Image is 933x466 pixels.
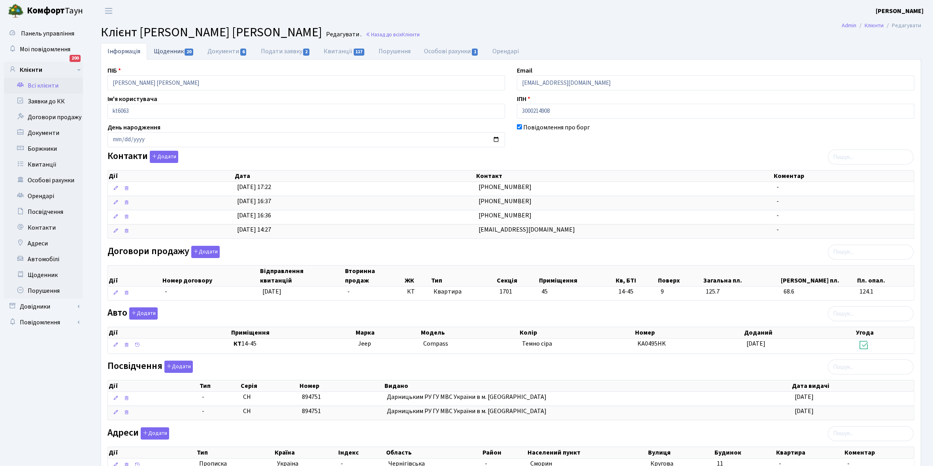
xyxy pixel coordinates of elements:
[108,380,199,391] th: Дії
[366,31,420,38] a: Назад до всіхКлієнти
[234,170,475,182] th: Дата
[237,211,271,220] span: [DATE] 16:36
[254,43,317,60] a: Подати заявку
[108,170,234,182] th: Дії
[243,407,251,415] span: СН
[4,41,83,57] a: Мої повідомлення200
[4,267,83,283] a: Щоденник
[237,183,271,191] span: [DATE] 17:22
[418,43,486,60] a: Особові рахунки
[430,266,496,286] th: Тип
[108,327,230,338] th: Дії
[185,49,193,56] span: 20
[828,306,914,321] input: Пошук...
[240,49,247,56] span: 6
[844,447,914,458] th: Коментар
[538,266,615,286] th: Приміщення
[108,447,196,458] th: Дії
[499,287,512,296] span: 1701
[347,287,350,296] span: -
[107,246,220,258] label: Договори продажу
[164,361,193,373] button: Посвідчення
[372,43,418,60] a: Порушення
[780,266,857,286] th: [PERSON_NAME] пл.
[202,393,237,402] span: -
[107,151,178,163] label: Контакти
[777,197,779,206] span: -
[828,150,914,165] input: Пошук...
[777,211,779,220] span: -
[317,43,372,60] a: Квитанції
[107,427,169,440] label: Адреси
[4,283,83,299] a: Порушення
[828,359,914,374] input: Пошук...
[777,225,779,234] span: -
[70,55,81,62] div: 200
[4,94,83,109] a: Заявки до КК
[189,244,220,258] a: Додати
[237,225,271,234] span: [DATE] 14:27
[496,266,538,286] th: Секція
[479,225,575,234] span: [EMAIL_ADDRESS][DOMAIN_NAME]
[776,447,844,458] th: Квартира
[795,407,814,415] span: [DATE]
[234,339,352,348] span: 14-45
[784,287,854,296] span: 68.6
[618,287,654,296] span: 14-45
[147,43,201,59] a: Щоденник
[243,393,251,401] span: СН
[139,426,169,440] a: Додати
[21,29,74,38] span: Панель управління
[828,245,914,260] input: Пошук...
[634,327,743,338] th: Номер
[657,266,703,286] th: Поверх
[4,172,83,188] a: Особові рахунки
[423,339,448,348] span: Compass
[384,380,791,391] th: Видано
[129,307,158,320] button: Авто
[4,26,83,41] a: Панель управління
[541,287,548,296] span: 45
[4,314,83,330] a: Повідомлення
[743,327,855,338] th: Доданий
[358,339,371,348] span: Jeep
[274,447,337,458] th: Країна
[517,66,532,75] label: Email
[4,109,83,125] a: Договори продажу
[202,407,237,416] span: -
[404,266,431,286] th: ЖК
[303,49,309,56] span: 2
[387,407,547,415] span: Дарницьким РУ ГУ МВС України в м. [GEOGRAPHIC_DATA]
[127,306,158,320] a: Додати
[199,380,240,391] th: Тип
[101,23,322,41] span: Клієнт [PERSON_NAME] [PERSON_NAME]
[486,43,526,60] a: Орендарі
[354,49,365,56] span: 117
[20,45,70,54] span: Мої повідомлення
[865,21,884,30] a: Клієнти
[302,407,321,415] span: 894751
[240,380,299,391] th: Серія
[234,339,241,348] b: КТ
[479,211,532,220] span: [PHONE_NUMBER]
[101,43,147,60] a: Інформація
[4,236,83,251] a: Адреси
[8,3,24,19] img: logo.png
[842,21,856,30] a: Admin
[4,204,83,220] a: Посвідчення
[99,4,119,17] button: Переключити навігацію
[479,183,532,191] span: [PHONE_NUMBER]
[4,299,83,314] a: Довідники
[387,393,547,401] span: Дарницьким РУ ГУ МВС України в м. [GEOGRAPHIC_DATA]
[4,220,83,236] a: Контакти
[773,170,914,182] th: Коментар
[4,188,83,204] a: Орендарі
[706,287,777,296] span: 125.7
[107,307,158,320] label: Авто
[108,266,162,286] th: Дії
[107,66,121,75] label: ПІБ
[714,447,776,458] th: Будинок
[647,447,714,458] th: Вулиця
[517,94,530,104] label: ІПН
[830,17,933,34] nav: breadcrumb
